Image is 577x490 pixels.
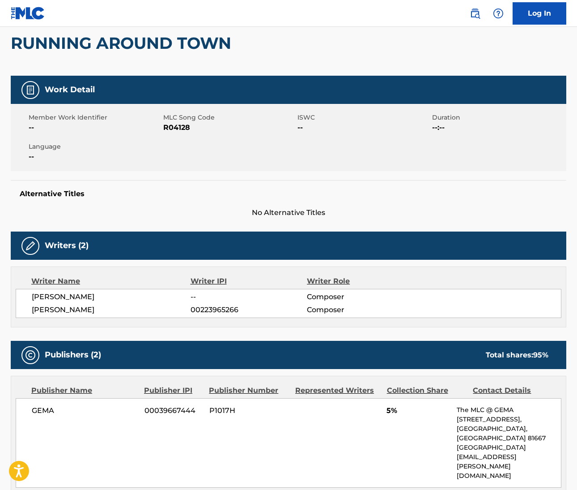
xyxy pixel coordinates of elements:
[31,276,191,287] div: Writer Name
[386,405,450,416] span: 5%
[45,350,101,360] h5: Publishers (2)
[144,405,203,416] span: 00039667444
[457,405,561,415] p: The MLC @ GEMA
[32,292,191,302] span: [PERSON_NAME]
[11,7,45,20] img: MLC Logo
[29,151,161,162] span: --
[466,4,484,22] a: Public Search
[473,385,552,396] div: Contact Details
[11,207,566,218] span: No Alternative Titles
[25,350,36,361] img: Publishers
[25,241,36,251] img: Writers
[486,350,548,361] div: Total shares:
[297,113,430,122] span: ISWC
[45,85,95,95] h5: Work Detail
[29,142,161,151] span: Language
[20,189,557,198] h5: Alternative Titles
[191,276,307,287] div: Writer IPI
[163,122,296,133] span: R04128
[513,2,566,25] a: Log In
[209,405,288,416] span: P1017H
[489,4,507,22] div: Help
[29,113,161,122] span: Member Work Identifier
[209,385,288,396] div: Publisher Number
[533,351,548,359] span: 95 %
[457,452,561,481] p: [EMAIL_ADDRESS][PERSON_NAME][DOMAIN_NAME]
[457,424,561,443] p: [GEOGRAPHIC_DATA], [GEOGRAPHIC_DATA] 81667
[31,385,137,396] div: Publisher Name
[191,305,307,315] span: 00223965266
[144,385,202,396] div: Publisher IPI
[493,8,504,19] img: help
[532,447,577,490] iframe: Chat Widget
[29,122,161,133] span: --
[457,443,561,452] p: [GEOGRAPHIC_DATA]
[432,122,564,133] span: --:--
[163,113,296,122] span: MLC Song Code
[387,385,467,396] div: Collection Share
[191,292,307,302] span: --
[295,385,380,396] div: Represented Writers
[307,292,413,302] span: Composer
[432,113,564,122] span: Duration
[32,405,138,416] span: GEMA
[32,305,191,315] span: [PERSON_NAME]
[470,8,480,19] img: search
[297,122,430,133] span: --
[307,276,413,287] div: Writer Role
[11,33,236,53] h2: RUNNING AROUND TOWN
[457,415,561,424] p: [STREET_ADDRESS],
[307,305,413,315] span: Composer
[25,85,36,95] img: Work Detail
[45,241,89,251] h5: Writers (2)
